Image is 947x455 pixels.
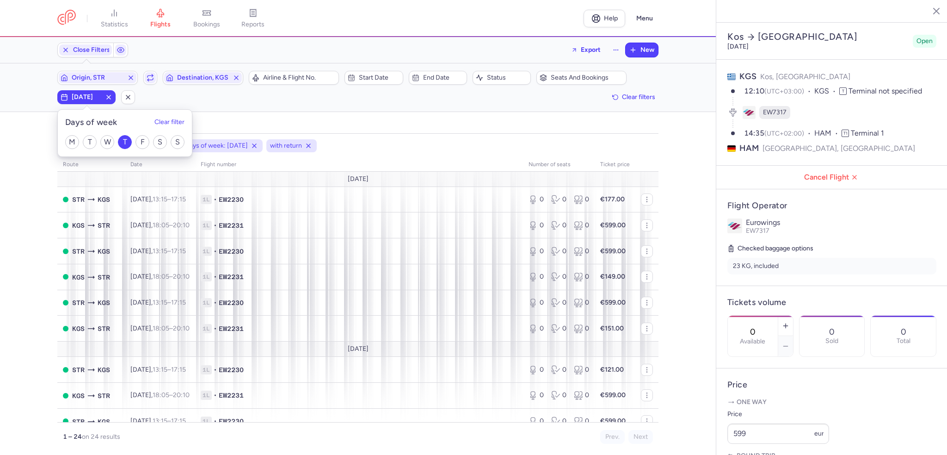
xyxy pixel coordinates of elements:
span: 1L [201,195,212,204]
h4: Flight Operator [727,200,936,211]
span: STR [72,246,85,256]
span: [DATE] [348,175,369,183]
span: Airline & Flight No. [263,74,336,81]
span: Kos, [GEOGRAPHIC_DATA] [760,72,850,81]
div: 0 [551,365,566,374]
span: Open [916,37,933,46]
span: [GEOGRAPHIC_DATA], [GEOGRAPHIC_DATA] [763,143,915,154]
span: HAM [739,143,759,154]
span: Help [604,15,618,22]
div: 0 [551,298,566,307]
div: 0 [574,417,589,426]
h4: Price [727,380,936,390]
span: [DATE] [72,93,101,101]
span: [DATE], [130,195,186,203]
button: Next [628,430,653,444]
time: 18:05 [153,273,169,280]
span: – [153,366,186,374]
time: 13:15 [153,247,167,255]
span: – [153,417,186,425]
span: Start date [359,74,400,81]
button: Status [473,71,531,85]
span: Clear filters [622,93,655,100]
span: EW7317 [746,227,769,235]
time: 18:05 [153,221,169,229]
span: KGS [739,71,756,81]
span: End date [423,74,464,81]
span: • [214,365,217,374]
span: – [153,247,186,255]
div: 0 [551,324,566,333]
span: KGS [72,220,85,231]
span: KGS [98,246,110,256]
span: Kos Island International Airport, Kos, Greece [98,417,110,427]
time: [DATE] [727,43,749,50]
strong: €599.00 [600,391,626,399]
span: HAM [814,128,842,139]
strong: 1 – 24 [63,433,82,441]
span: EW2230 [219,298,244,307]
strong: €151.00 [600,324,624,332]
h4: Tickets volume [727,297,936,308]
div: 0 [551,391,566,400]
span: STR [72,298,85,308]
span: KGS [814,86,839,97]
p: 0 [901,327,906,337]
span: EW2230 [219,247,244,256]
time: 20:10 [173,273,190,280]
button: Close Filters [58,43,113,57]
div: 0 [574,247,589,256]
span: Kos Island International Airport, Kos, Greece [98,365,110,375]
span: Close Filters [73,46,110,54]
time: 13:15 [153,417,167,425]
strong: €599.00 [600,221,626,229]
span: Status [487,74,528,81]
time: 17:15 [171,417,186,425]
button: [DATE] [57,90,116,104]
time: 13:15 [153,299,167,306]
span: 1L [201,221,212,230]
span: STR [98,220,110,231]
span: – [153,195,186,203]
span: EW2230 [219,195,244,204]
span: • [214,417,217,426]
span: bookings [193,20,220,29]
div: 0 [529,195,544,204]
span: 1L [201,391,212,400]
button: Destination, KGS [163,71,243,85]
a: Help [584,10,625,27]
span: – [153,273,190,280]
time: 17:15 [171,299,186,306]
div: 0 [529,324,544,333]
button: Start date [344,71,403,85]
span: on 24 results [82,433,120,441]
span: 1L [201,324,212,333]
strong: €121.00 [600,366,624,374]
th: number of seats [523,158,595,172]
span: • [214,324,217,333]
a: statistics [91,8,137,29]
div: 0 [574,324,589,333]
button: New [626,43,658,57]
span: – [153,391,190,399]
button: Clear filters [609,90,658,104]
a: bookings [184,8,230,29]
span: New [640,46,654,54]
div: 0 [529,272,544,281]
span: STR [98,324,110,334]
span: EW2231 [219,272,244,281]
div: 0 [551,272,566,281]
span: – [153,324,190,332]
span: • [214,221,217,230]
time: 18:05 [153,391,169,399]
time: 13:15 [153,195,167,203]
span: – [153,221,190,229]
span: with return [270,141,302,150]
span: [DATE], [130,299,186,306]
span: Seats and bookings [551,74,623,81]
div: 0 [529,365,544,374]
span: [DATE] [348,345,369,353]
th: date [125,158,195,172]
time: 12:10 [744,87,764,95]
span: [DATE], [130,366,186,374]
